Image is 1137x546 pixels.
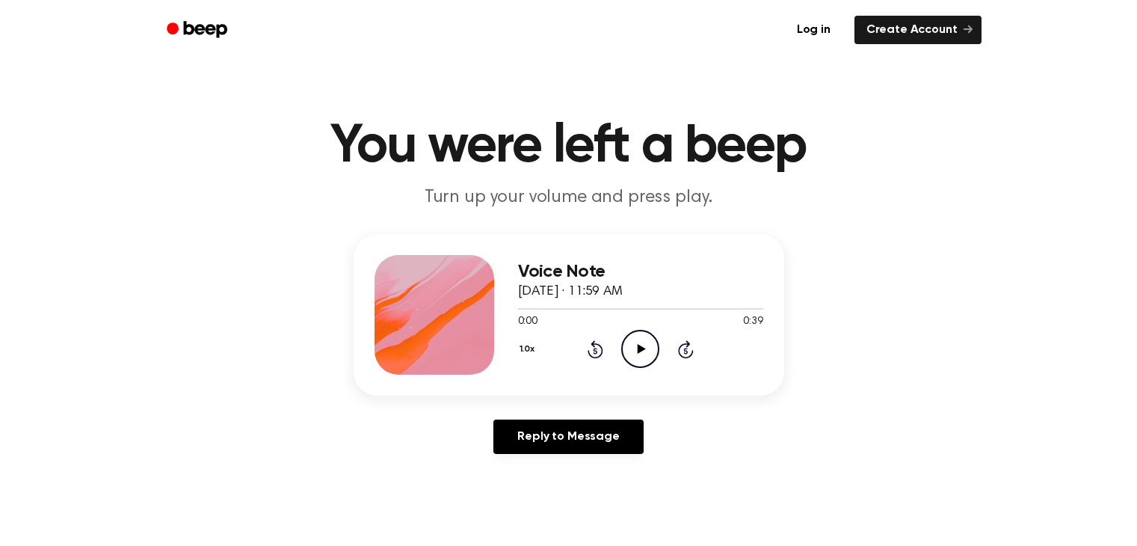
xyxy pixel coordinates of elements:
a: Create Account [854,16,982,44]
a: Log in [782,13,845,47]
span: 0:00 [518,314,537,330]
h3: Voice Note [518,262,763,282]
h1: You were left a beep [186,120,952,174]
a: Beep [156,16,241,45]
button: 1.0x [518,337,540,362]
span: 0:39 [743,314,762,330]
span: [DATE] · 11:59 AM [518,285,623,298]
p: Turn up your volume and press play. [282,185,856,210]
a: Reply to Message [493,420,643,454]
